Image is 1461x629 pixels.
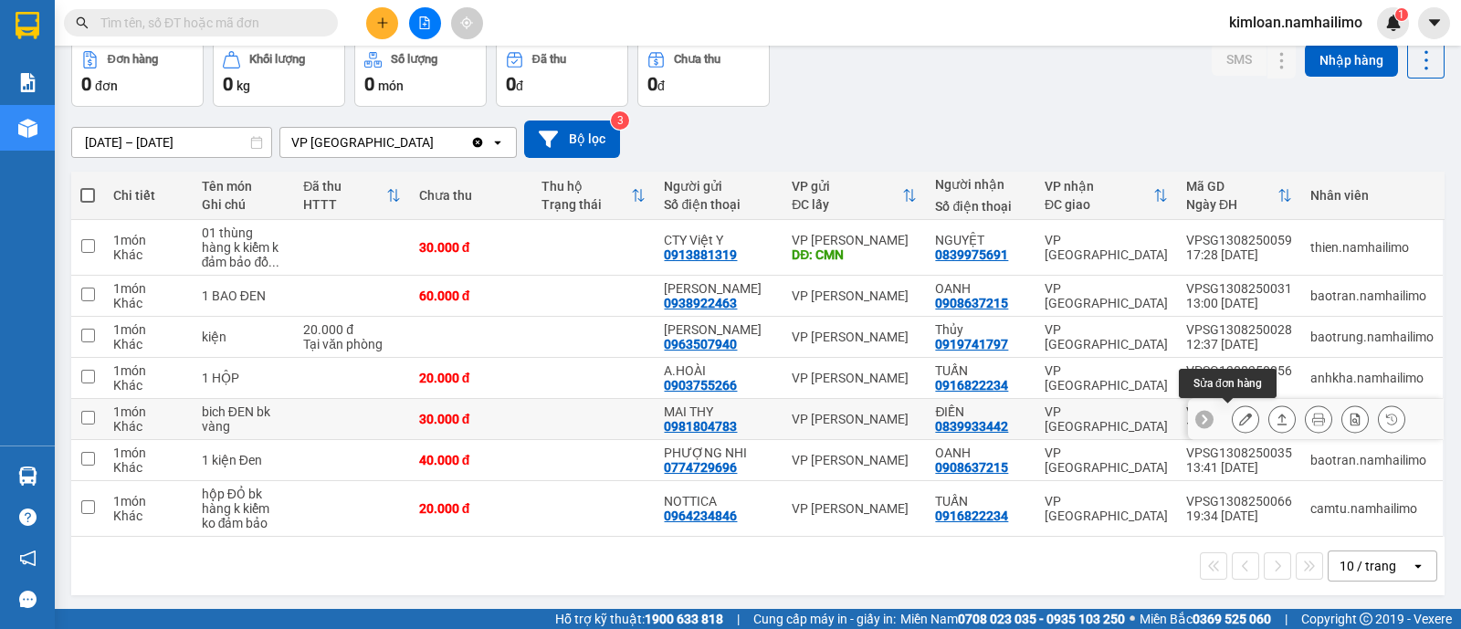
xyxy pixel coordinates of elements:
div: 0938922463 [664,296,737,310]
strong: 0708 023 035 - 0935 103 250 [958,612,1125,626]
span: aim [460,16,473,29]
div: 0908637215 [935,296,1008,310]
svg: Clear value [470,135,485,150]
div: Khối lượng [249,53,305,66]
div: VP [PERSON_NAME] [792,330,917,344]
div: ĐC lấy [792,197,902,212]
div: 1 món [113,404,184,419]
button: Đơn hàng0đơn [71,41,204,107]
div: Trạng thái [541,197,631,212]
div: VPSG1308250031 [1186,281,1292,296]
div: 13:41 [DATE] [1186,460,1292,475]
div: 20.000 đ [419,371,523,385]
div: Nhân viên [1310,188,1434,203]
span: 1 [1398,8,1404,21]
span: ⚪️ [1130,615,1135,623]
sup: 1 [1395,8,1408,21]
div: 1 BAO ĐEN [202,288,285,303]
div: NGUYỆT [935,233,1026,247]
div: VPSG1308250035 [1186,446,1292,460]
div: ĐC giao [1045,197,1153,212]
th: Toggle SortBy [783,172,926,220]
div: baotran.namhailimo [1310,453,1434,467]
div: DĐ: CMN [792,247,917,262]
div: Khác [113,337,184,351]
div: Thủy [935,322,1026,337]
button: aim [451,7,483,39]
div: Ngày ĐH [1186,197,1277,212]
button: Bộ lọc [524,121,620,158]
div: 30.000 đ [419,240,523,255]
div: 0964234846 [664,508,737,523]
span: 0 [81,73,91,95]
div: 0916822234 [935,378,1008,393]
div: TUẤN [935,363,1026,378]
input: Selected VP chợ Mũi Né. [436,133,437,152]
div: 13:00 [DATE] [1186,296,1292,310]
div: 30.000 đ [419,412,523,426]
span: 0 [223,73,233,95]
div: Thu hộ [541,179,631,194]
div: hàng k kiểm k đảm bảo đổ vỡ k chịu trách nhiệm [202,240,285,269]
button: plus [366,7,398,39]
strong: 1900 633 818 [645,612,723,626]
div: baotran.namhailimo [1310,288,1434,303]
div: 19:34 [DATE] [1186,508,1292,523]
div: Số điện thoại [664,197,773,212]
div: A.HOÀI [664,363,773,378]
div: VP [GEOGRAPHIC_DATA] [1045,494,1168,523]
div: Đã thu [532,53,566,66]
div: VPSG1308250066 [1186,494,1292,508]
div: ĐIỀN [935,404,1026,419]
button: Khối lượng0kg [213,41,345,107]
span: kg [236,79,250,93]
input: Select a date range. [72,128,271,157]
div: VP [PERSON_NAME] [792,412,917,426]
div: NOTTICA [664,494,773,508]
div: VP [PERSON_NAME] [792,371,917,385]
div: VP [GEOGRAPHIC_DATA] [1045,322,1168,351]
div: VP [GEOGRAPHIC_DATA] [1045,233,1168,262]
div: Khác [113,460,184,475]
div: Chi tiết [113,188,184,203]
div: Tại văn phòng [303,337,401,351]
div: 0913881319 [664,247,737,262]
div: kiện [202,330,285,344]
div: HTTT [303,197,386,212]
div: anhkha.namhailimo [1310,371,1434,385]
button: Số lượng0món [354,41,487,107]
div: Giao hàng [1268,405,1296,433]
div: thien.namhailimo [1310,240,1434,255]
div: VP [GEOGRAPHIC_DATA] [291,133,434,152]
button: Nhập hàng [1305,44,1398,77]
span: Miền Bắc [1140,609,1271,629]
div: VP [GEOGRAPHIC_DATA] [1045,404,1168,434]
div: Khác [113,296,184,310]
div: VP [GEOGRAPHIC_DATA] [1045,281,1168,310]
div: Khác [113,378,184,393]
button: SMS [1212,43,1267,76]
span: plus [376,16,389,29]
div: 12:37 [DATE] [1186,337,1292,351]
div: Đã thu [303,179,386,194]
div: Mã GD [1186,179,1277,194]
div: VPSG1308250049 [1186,404,1292,419]
span: ... [268,255,279,269]
span: Hỗ trợ kỹ thuật: [555,609,723,629]
div: Khác [113,419,184,434]
div: 20.000 đ [303,322,401,337]
div: VP [GEOGRAPHIC_DATA] [1045,446,1168,475]
span: notification [19,550,37,567]
div: VP [PERSON_NAME] [792,501,917,516]
span: đ [657,79,665,93]
div: VPSG1308250059 [1186,233,1292,247]
div: 10 / trang [1340,557,1396,575]
div: 0981804783 [664,419,737,434]
div: Chú Dũng [664,322,773,337]
div: 1 món [113,322,184,337]
div: VPSG1308250056 [1186,363,1292,378]
div: VP [PERSON_NAME] [792,453,917,467]
div: 60.000 đ [419,288,523,303]
div: Số lượng [391,53,437,66]
div: 0839933442 [935,419,1008,434]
